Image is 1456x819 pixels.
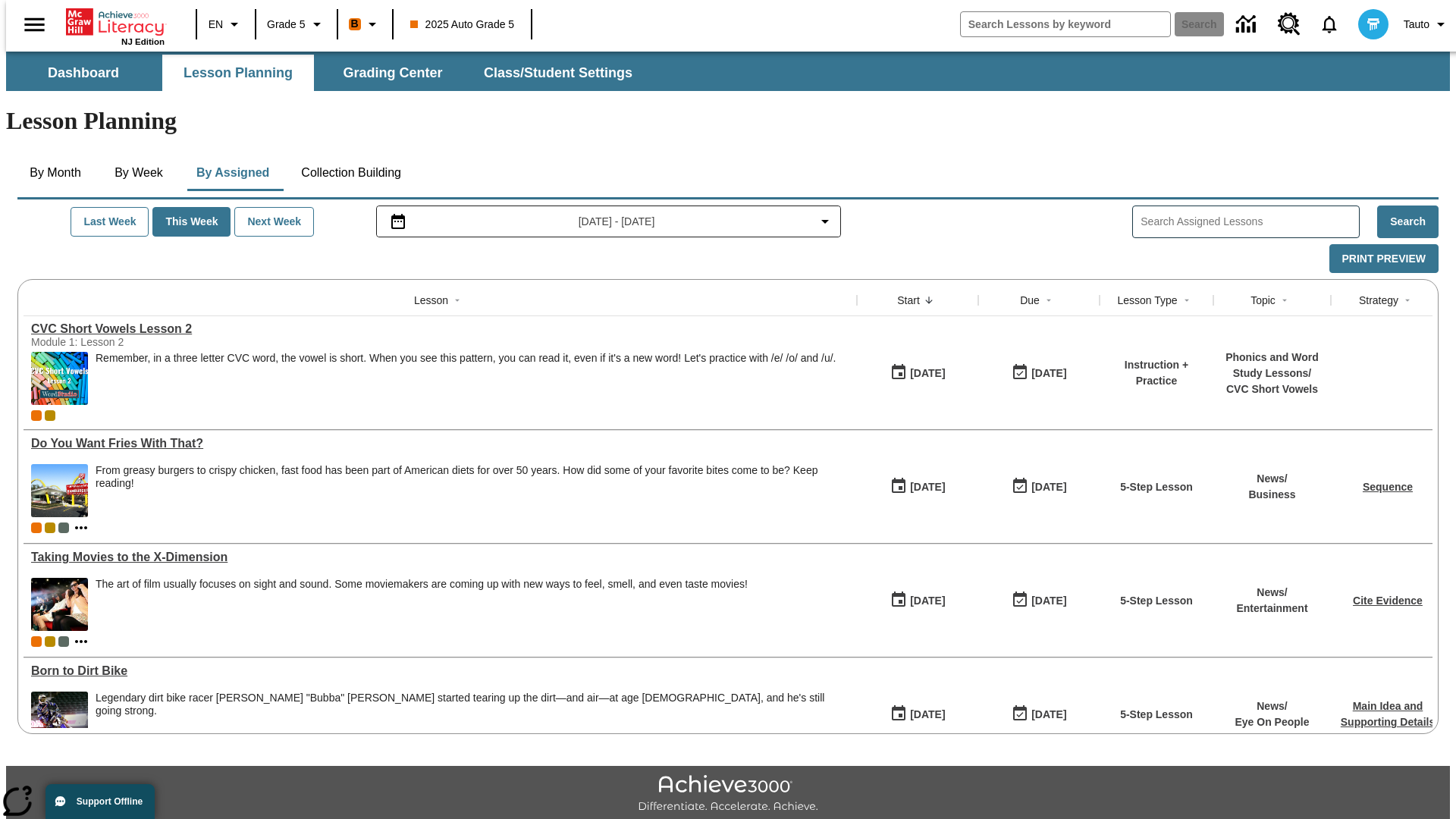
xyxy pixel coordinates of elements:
div: New 2025 class [45,410,55,421]
button: 09/12/25: Last day the lesson can be accessed [1006,359,1072,388]
div: [DATE] [1031,478,1066,497]
button: Class/Student Settings [472,55,645,91]
div: [DATE] [1031,705,1066,724]
button: 09/11/25: First time the lesson was available [885,586,950,615]
button: Select the date range menu item [383,212,835,231]
h1: Lesson Planning [6,107,1450,135]
button: Open side menu [12,2,57,47]
div: OL 2025 Auto Grade 6 [58,522,69,533]
button: Grading Center [317,55,469,91]
div: The art of film usually focuses on sight and sound. Some moviemakers are coming up with new ways ... [96,578,748,631]
button: Lesson Planning [162,55,314,91]
div: From greasy burgers to crispy chicken, fast food has been part of American diets for over 50 year... [96,464,849,490]
button: Language: EN, Select a language [202,11,250,38]
p: The art of film usually focuses on sight and sound. Some moviemakers are coming up with new ways ... [96,578,748,591]
div: Born to Dirt Bike [31,664,849,678]
button: 09/11/25: First time the lesson was available [885,472,950,501]
button: Collection Building [289,155,413,191]
div: Current Class [31,410,42,421]
button: Search [1377,206,1439,238]
div: [DATE] [910,705,945,724]
span: EN [209,17,223,33]
button: Dashboard [8,55,159,91]
input: search field [961,12,1170,36]
div: Due [1020,293,1040,308]
div: Remember, in a three letter CVC word, the vowel is short. When you see this pattern, you can read... [96,352,836,405]
input: Search Assigned Lessons [1141,211,1359,233]
p: Remember, in a three letter CVC word, the vowel is short. When you see this pattern, you can read... [96,352,836,365]
p: News / [1235,698,1309,714]
div: Legendary dirt bike racer [PERSON_NAME] "Bubba" [PERSON_NAME] started tearing up the dirt—and air... [96,692,849,717]
span: [DATE] - [DATE] [579,214,655,230]
button: 09/12/25: First time the lesson was available [885,359,950,388]
div: From greasy burgers to crispy chicken, fast food has been part of American diets for over 50 year... [96,464,849,517]
p: Instruction + Practice [1107,357,1206,389]
div: Lesson [414,293,448,308]
button: By Month [17,155,93,191]
button: Profile/Settings [1398,11,1456,38]
span: B [351,14,359,33]
span: Tauto [1404,17,1429,33]
p: News / [1248,471,1295,487]
button: Sort [1398,291,1417,309]
img: Motocross racer James Stewart flies through the air on his dirt bike. [31,692,88,745]
div: Do You Want Fries With That? [31,437,849,450]
button: 09/10/25: First time the lesson was available [885,700,950,729]
a: Do You Want Fries With That?, Lessons [31,437,849,450]
div: OL 2025 Auto Grade 6 [58,636,69,647]
button: Show more classes [72,519,90,537]
span: 2025 Auto Grade 5 [410,17,515,33]
div: Module 1: Lesson 2 [31,336,259,348]
a: Born to Dirt Bike, Lessons [31,664,849,678]
div: Lesson Type [1117,293,1177,308]
button: 09/11/25: Last day the lesson can be accessed [1006,472,1072,501]
a: Main Idea and Supporting Details [1341,700,1435,728]
img: CVC Short Vowels Lesson 2. [31,352,88,405]
div: Topic [1250,293,1276,308]
button: Next Week [234,207,314,237]
div: New 2025 class [45,522,55,533]
p: Business [1248,487,1295,503]
p: 5-Step Lesson [1120,593,1193,609]
div: [DATE] [910,364,945,383]
div: New 2025 class [45,636,55,647]
p: News / [1236,585,1307,601]
div: Start [897,293,920,308]
div: [DATE] [910,478,945,497]
a: Taking Movies to the X-Dimension, Lessons [31,551,849,564]
div: Home [66,5,165,46]
div: Legendary dirt bike racer James "Bubba" Stewart started tearing up the dirt—and air—at age 4, and... [96,692,849,745]
button: Boost Class color is orange. Change class color [343,11,388,38]
a: Data Center [1227,4,1269,45]
img: avatar image [1358,9,1389,39]
button: Last Week [71,207,149,237]
p: Entertainment [1236,601,1307,617]
p: CVC Short Vowels [1221,381,1323,397]
a: Notifications [1310,5,1349,44]
span: Support Offline [77,796,143,807]
button: By Week [101,155,177,191]
button: Sort [920,291,938,309]
span: Grade 5 [267,17,306,33]
div: Current Class [31,636,42,647]
div: Current Class [31,522,42,533]
p: 5-Step Lesson [1120,479,1193,495]
a: Sequence [1363,481,1413,493]
a: Home [66,7,165,37]
a: Cite Evidence [1353,595,1423,607]
button: Select a new avatar [1349,5,1398,44]
button: Show more classes [72,632,90,651]
div: CVC Short Vowels Lesson 2 [31,322,849,336]
svg: Collapse Date Range Filter [816,212,834,231]
button: 09/10/25: Last day the lesson can be accessed [1006,700,1072,729]
div: SubNavbar [6,52,1450,91]
div: [DATE] [910,591,945,610]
